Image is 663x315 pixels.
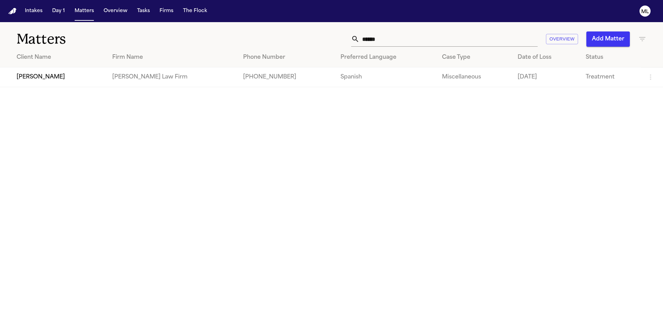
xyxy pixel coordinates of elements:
[112,53,232,62] div: Firm Name
[22,5,45,17] button: Intakes
[101,5,130,17] button: Overview
[180,5,210,17] button: The Flock
[238,67,335,87] td: [PHONE_NUMBER]
[442,53,507,62] div: Case Type
[518,53,575,62] div: Date of Loss
[8,8,17,15] img: Finch Logo
[72,5,97,17] button: Matters
[512,67,580,87] td: [DATE]
[17,53,101,62] div: Client Name
[546,34,578,45] button: Overview
[641,9,649,14] text: ML
[17,30,200,48] h1: Matters
[107,67,238,87] td: [PERSON_NAME] Law Firm
[335,67,436,87] td: Spanish
[49,5,68,17] button: Day 1
[586,53,635,62] div: Status
[157,5,176,17] button: Firms
[134,5,153,17] button: Tasks
[340,53,431,62] div: Preferred Language
[243,53,329,62] div: Phone Number
[8,8,17,15] a: Home
[586,31,630,47] button: Add Matter
[436,67,512,87] td: Miscellaneous
[580,67,641,87] td: Treatment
